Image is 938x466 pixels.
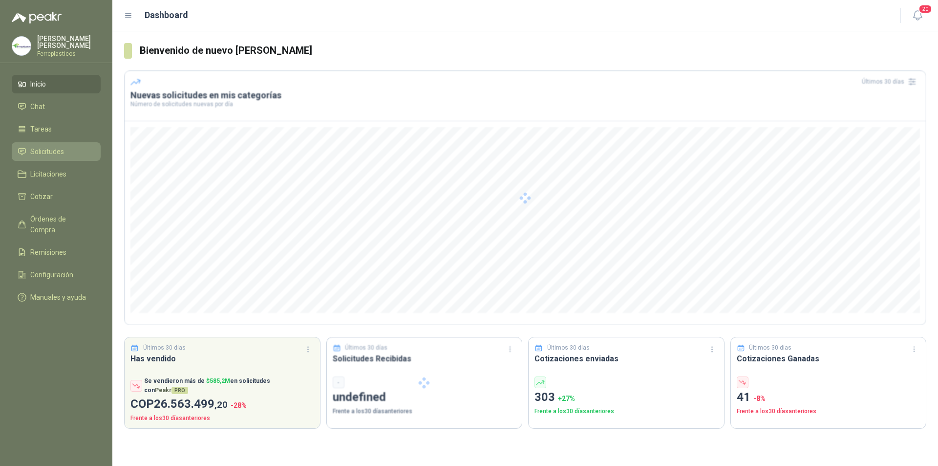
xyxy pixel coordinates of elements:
span: Solicitudes [30,146,64,157]
span: Manuales y ayuda [30,292,86,303]
a: Inicio [12,75,101,93]
p: Frente a los 30 días anteriores [534,407,718,416]
a: Cotizar [12,187,101,206]
h1: Dashboard [145,8,188,22]
span: Licitaciones [30,169,66,179]
span: Chat [30,101,45,112]
span: $ 585,2M [206,377,230,384]
p: Ferreplasticos [37,51,101,57]
p: Últimos 30 días [749,343,791,353]
a: Manuales y ayuda [12,288,101,307]
h3: Bienvenido de nuevo [PERSON_NAME] [140,43,926,58]
p: Frente a los 30 días anteriores [130,414,314,423]
span: ,20 [214,399,228,410]
a: Configuración [12,266,101,284]
span: + 27 % [558,395,575,402]
span: Inicio [30,79,46,89]
a: Solicitudes [12,142,101,161]
a: Licitaciones [12,165,101,183]
a: Chat [12,97,101,116]
span: -8 % [753,395,766,402]
span: Órdenes de Compra [30,214,91,235]
img: Company Logo [12,37,31,55]
span: -28 % [231,401,247,409]
span: 26.563.499 [154,397,228,411]
span: Configuración [30,269,73,280]
a: Órdenes de Compra [12,210,101,239]
img: Logo peakr [12,12,62,23]
span: Cotizar [30,191,53,202]
span: Tareas [30,124,52,134]
p: Se vendieron más de en solicitudes con [144,377,314,395]
span: Peakr [155,387,188,394]
button: 20 [909,7,926,24]
p: 41 [737,388,920,407]
p: Últimos 30 días [547,343,590,353]
h3: Cotizaciones Ganadas [737,353,920,365]
h3: Has vendido [130,353,314,365]
span: PRO [171,387,188,394]
h3: Cotizaciones enviadas [534,353,718,365]
p: Frente a los 30 días anteriores [737,407,920,416]
a: Remisiones [12,243,101,262]
p: 303 [534,388,718,407]
p: Últimos 30 días [143,343,186,353]
span: Remisiones [30,247,66,258]
a: Tareas [12,120,101,138]
p: [PERSON_NAME] [PERSON_NAME] [37,35,101,49]
p: COP [130,395,314,414]
span: 20 [918,4,932,14]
